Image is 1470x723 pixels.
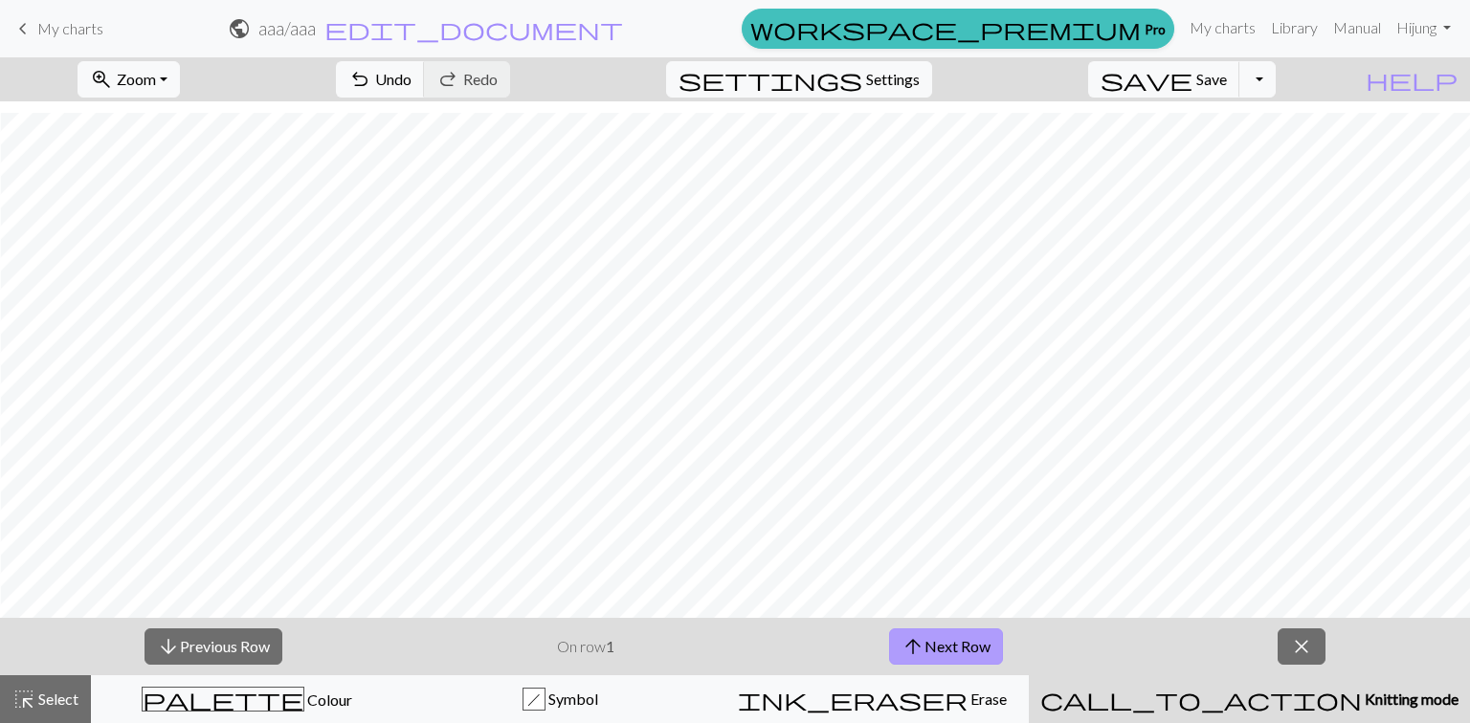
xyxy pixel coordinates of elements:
span: palette [143,686,303,712]
strong: 1 [606,637,614,655]
span: keyboard_arrow_left [11,15,34,42]
p: On row [557,635,614,658]
span: Zoom [117,70,156,88]
button: Erase [716,675,1029,723]
span: close [1290,633,1313,660]
button: Knitting mode [1029,675,1470,723]
h2: aaa / aaa [258,17,316,39]
span: highlight_alt [12,686,35,712]
span: Knitting mode [1362,690,1459,708]
span: save [1101,66,1192,93]
button: Undo [336,61,425,98]
button: SettingsSettings [666,61,932,98]
i: Settings [679,68,862,91]
button: h Symbol [404,675,717,723]
span: edit_document [324,15,623,42]
span: My charts [37,19,103,37]
span: zoom_in [90,66,113,93]
span: call_to_action [1040,686,1362,712]
span: public [228,15,251,42]
a: My charts [1182,9,1263,47]
span: arrow_downward [157,633,180,660]
span: Select [35,690,78,708]
button: Save [1088,61,1240,98]
a: My charts [11,12,103,45]
button: Zoom [78,61,180,98]
span: Save [1196,70,1227,88]
button: Colour [91,675,404,723]
a: Library [1263,9,1325,47]
a: Pro [742,9,1174,49]
span: settings [679,66,862,93]
span: help [1366,66,1458,93]
span: arrow_upward [902,633,924,660]
a: Manual [1325,9,1389,47]
span: Settings [866,68,920,91]
div: h [523,689,545,712]
span: ink_eraser [738,686,968,712]
button: Previous Row [145,628,282,665]
span: undo [348,66,371,93]
span: workspace_premium [750,15,1141,42]
span: Undo [375,70,412,88]
button: Next Row [889,628,1003,665]
span: Colour [304,690,352,709]
a: Hijung [1389,9,1459,47]
span: Erase [968,690,1007,708]
span: Symbol [546,690,598,708]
